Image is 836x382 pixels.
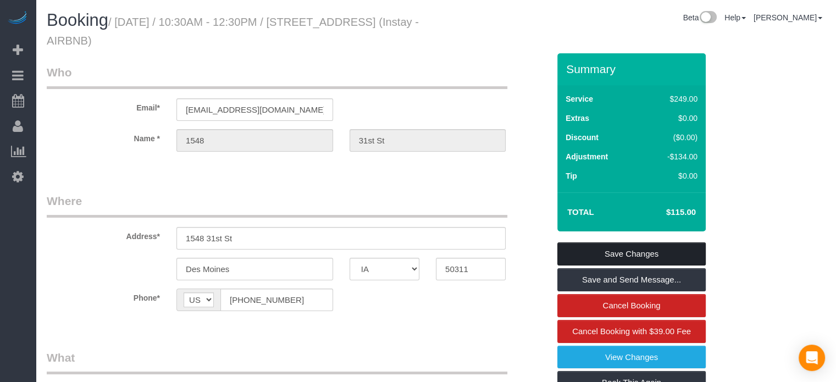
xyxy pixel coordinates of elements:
div: Open Intercom Messenger [799,345,825,371]
small: / [DATE] / 10:30AM - 12:30PM / [STREET_ADDRESS] (Instay - AIRBNB) [47,16,419,47]
h4: $115.00 [633,208,696,217]
input: Phone* [220,289,333,311]
span: Cancel Booking with $39.00 Fee [572,326,691,336]
input: Last Name* [350,129,506,152]
div: $0.00 [644,113,697,124]
h3: Summary [566,63,700,75]
strong: Total [567,207,594,217]
input: Zip Code* [436,258,506,280]
label: Adjustment [566,151,608,162]
label: Discount [566,132,599,143]
label: Tip [566,170,577,181]
label: Phone* [38,289,168,303]
a: Cancel Booking with $39.00 Fee [557,320,706,343]
a: View Changes [557,346,706,369]
legend: What [47,350,507,374]
div: ($0.00) [644,132,697,143]
input: First Name* [176,129,333,152]
div: -$134.00 [644,151,697,162]
a: Save Changes [557,242,706,265]
a: Beta [683,13,717,22]
legend: Where [47,193,507,218]
a: Cancel Booking [557,294,706,317]
label: Address* [38,227,168,242]
img: New interface [699,11,717,25]
label: Email* [38,98,168,113]
div: $249.00 [644,93,697,104]
span: Booking [47,10,108,30]
input: City* [176,258,333,280]
label: Service [566,93,593,104]
input: Email* [176,98,333,121]
legend: Who [47,64,507,89]
label: Name * [38,129,168,144]
a: [PERSON_NAME] [754,13,822,22]
img: Automaid Logo [7,11,29,26]
label: Extras [566,113,589,124]
a: Help [724,13,746,22]
a: Save and Send Message... [557,268,706,291]
div: $0.00 [644,170,697,181]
